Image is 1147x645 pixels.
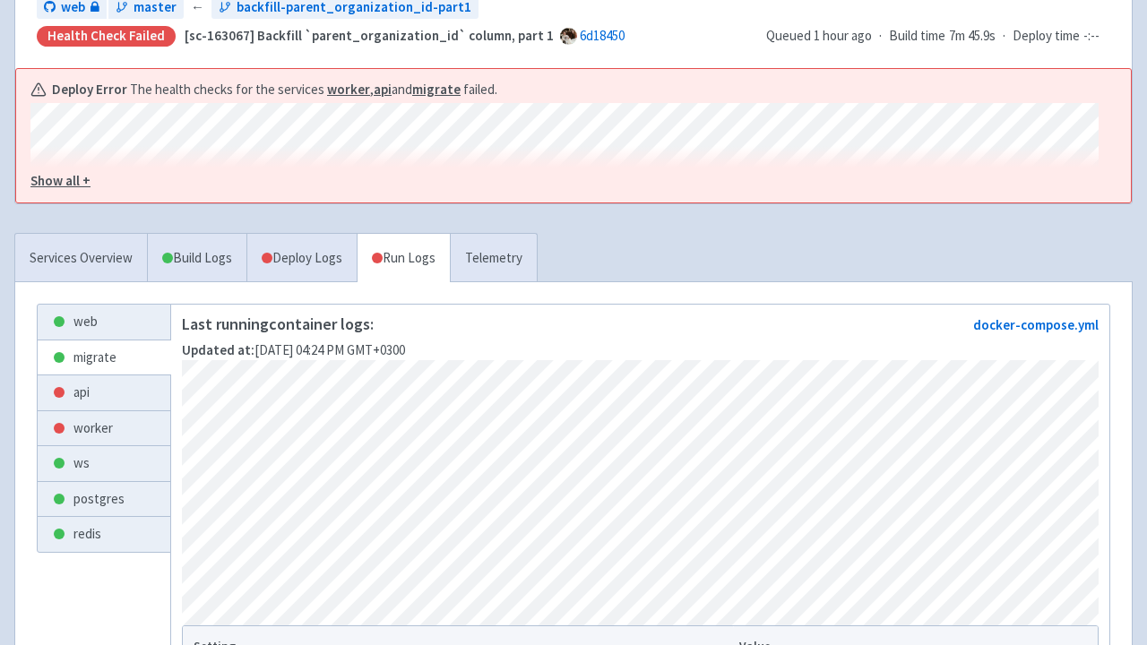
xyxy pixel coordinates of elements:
span: [DATE] 04:24 PM GMT+0300 [182,341,405,358]
a: Services Overview [15,234,147,283]
a: Telemetry [450,234,537,283]
button: Show all + [30,171,1099,192]
a: worker [38,411,170,446]
p: Last running container logs: [182,315,405,333]
a: ws [38,446,170,481]
a: Run Logs [357,234,450,283]
strong: [sc-163067] Backfill `parent_organization_id` column, part 1 [185,27,554,44]
a: migrate [412,81,461,98]
a: postgres [38,482,170,517]
u: Show all + [30,172,91,189]
b: Deploy Error [52,80,127,100]
a: web [38,305,170,340]
a: redis [38,517,170,552]
span: The health checks for the services , and failed. [130,80,500,100]
span: Build time [889,26,945,47]
span: Queued [766,27,872,44]
span: -:-- [1083,26,1100,47]
div: · · [766,26,1110,47]
a: api [374,81,392,98]
div: Health check failed [37,26,176,47]
a: Build Logs [148,234,246,283]
a: Deploy Logs [246,234,357,283]
a: 6d18450 [580,27,625,44]
a: migrate [38,340,170,375]
time: 1 hour ago [814,27,872,44]
a: api [38,375,170,410]
span: 7m 45.9s [949,26,996,47]
a: docker-compose.yml [973,316,1099,333]
span: Deploy time [1013,26,1080,47]
strong: Updated at: [182,341,254,358]
a: worker [327,81,370,98]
